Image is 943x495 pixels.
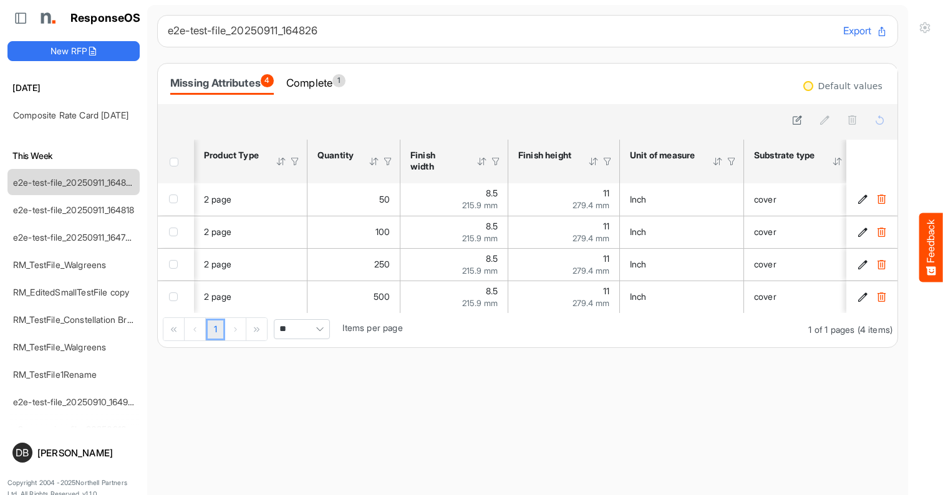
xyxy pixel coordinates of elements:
div: Go to previous page [185,318,206,340]
span: Inch [630,259,647,269]
td: 2 page is template cell Column Header product-type [194,248,307,281]
td: 8.5 is template cell Column Header httpsnorthellcomontologiesmapping-rulesmeasurementhasfinishsiz... [400,248,508,281]
td: checkbox [158,248,194,281]
span: 215.9 mm [462,266,498,276]
button: Delete [875,226,887,238]
span: (4 items) [858,324,892,335]
button: Export [843,23,887,39]
td: 11 is template cell Column Header httpsnorthellcomontologiesmapping-rulesmeasurementhasfinishsize... [508,216,620,248]
a: RM_TestFile_Walgreens [13,342,106,352]
td: 250 is template cell Column Header httpsnorthellcomontologiesmapping-rulesorderhasquantity [307,248,400,281]
td: cover is template cell Column Header httpsnorthellcomontologiesmapping-rulesmaterialhassubstratem... [744,183,864,216]
span: 215.9 mm [462,298,498,308]
button: Edit [856,291,869,303]
button: Edit [856,258,869,271]
span: 500 [374,291,390,302]
button: Feedback [919,213,943,282]
div: Filter Icon [726,156,737,167]
img: Northell [34,6,59,31]
span: cover [754,259,776,269]
td: cover is template cell Column Header httpsnorthellcomontologiesmapping-rulesmaterialhassubstratem... [744,216,864,248]
a: RM_EditedSmallTestFile copy [13,287,129,297]
span: 2 page [204,194,231,204]
span: 100 [375,226,390,237]
td: 8a577758-b8c3-49b3-aead-ec4896674840 is template cell Column Header [846,183,900,216]
td: 2 page is template cell Column Header product-type [194,216,307,248]
span: 50 [379,194,390,204]
div: Go to next page [225,318,246,340]
span: 2 page [204,226,231,237]
button: Delete [875,258,887,271]
div: Filter Icon [846,156,857,167]
td: 2 page is template cell Column Header product-type [194,281,307,313]
td: 8.5 is template cell Column Header httpsnorthellcomontologiesmapping-rulesmeasurementhasfinishsiz... [400,216,508,248]
td: Inch is template cell Column Header httpsnorthellcomontologiesmapping-rulesmeasurementhasunitofme... [620,183,744,216]
span: 8.5 [486,221,498,231]
a: Composite Rate Card [DATE] [13,110,128,120]
div: [PERSON_NAME] [37,448,135,458]
td: checkbox [158,216,194,248]
span: Inch [630,291,647,302]
div: Default values [818,82,883,90]
td: 11 is template cell Column Header httpsnorthellcomontologiesmapping-rulesmeasurementhasfinishsize... [508,183,620,216]
div: Filter Icon [490,156,501,167]
span: Pagerdropdown [274,319,330,339]
span: 11 [603,286,609,296]
h6: e2e-test-file_20250911_164826 [168,26,833,36]
a: RM_TestFile1Rename [13,369,97,380]
a: e2e-test-file_20250911_164738 [13,232,136,243]
span: 8.5 [486,253,498,264]
a: e2e-test-file_20250911_164826 [13,177,137,188]
td: 11 is template cell Column Header httpsnorthellcomontologiesmapping-rulesmeasurementhasfinishsize... [508,281,620,313]
td: 2 page is template cell Column Header product-type [194,183,307,216]
button: Edit [856,193,869,206]
span: 11 [603,188,609,198]
div: Substrate type [754,150,816,161]
span: 8.5 [486,286,498,296]
button: Delete [875,291,887,303]
a: RM_TestFile_Constellation Brands - ROS prices [13,314,200,325]
span: 8.5 [486,188,498,198]
button: Edit [856,226,869,238]
div: Complete [286,74,346,92]
h6: This Week [7,149,140,163]
span: 2 page [204,259,231,269]
div: Finish height [518,150,572,161]
div: Go to last page [246,318,267,340]
td: checkbox [158,183,194,216]
td: Inch is template cell Column Header httpsnorthellcomontologiesmapping-rulesmeasurementhasunitofme... [620,248,744,281]
span: Items per page [342,322,402,333]
a: Page 1 of 1 Pages [206,319,225,341]
th: Header checkbox [158,140,194,183]
span: 1 [332,74,346,87]
span: 279.4 mm [573,233,609,243]
span: 1 of 1 pages [808,324,854,335]
div: Filter Icon [382,156,394,167]
td: 8.5 is template cell Column Header httpsnorthellcomontologiesmapping-rulesmeasurementhasfinishsiz... [400,281,508,313]
span: DB [16,448,29,458]
div: Pager Container [158,313,897,347]
span: Inch [630,194,647,204]
a: e2e-test-file_20250911_164818 [13,204,135,215]
a: RM_TestFile_Walgreens [13,259,106,270]
span: 215.9 mm [462,200,498,210]
span: 2 page [204,291,231,302]
div: Product Type [204,150,259,161]
h1: ResponseOS [70,12,141,25]
span: 250 [374,259,390,269]
td: cover is template cell Column Header httpsnorthellcomontologiesmapping-rulesmaterialhassubstratem... [744,248,864,281]
span: 11 [603,253,609,264]
button: Delete [875,193,887,206]
div: Quantity [317,150,352,161]
td: checkbox [158,281,194,313]
span: 215.9 mm [462,233,498,243]
td: Inch is template cell Column Header httpsnorthellcomontologiesmapping-rulesmeasurementhasunitofme... [620,216,744,248]
div: Filter Icon [289,156,301,167]
span: Inch [630,226,647,237]
span: cover [754,226,776,237]
span: 4 [261,74,274,87]
span: cover [754,291,776,302]
td: 6c479956-f9b2-4131-968b-4cfe56a45c10 is template cell Column Header [846,281,900,313]
td: 50 is template cell Column Header httpsnorthellcomontologiesmapping-rulesorderhasquantity [307,183,400,216]
td: 1dd55d5c-9fe4-4344-94ba-c21c4b21c9ce is template cell Column Header [846,248,900,281]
